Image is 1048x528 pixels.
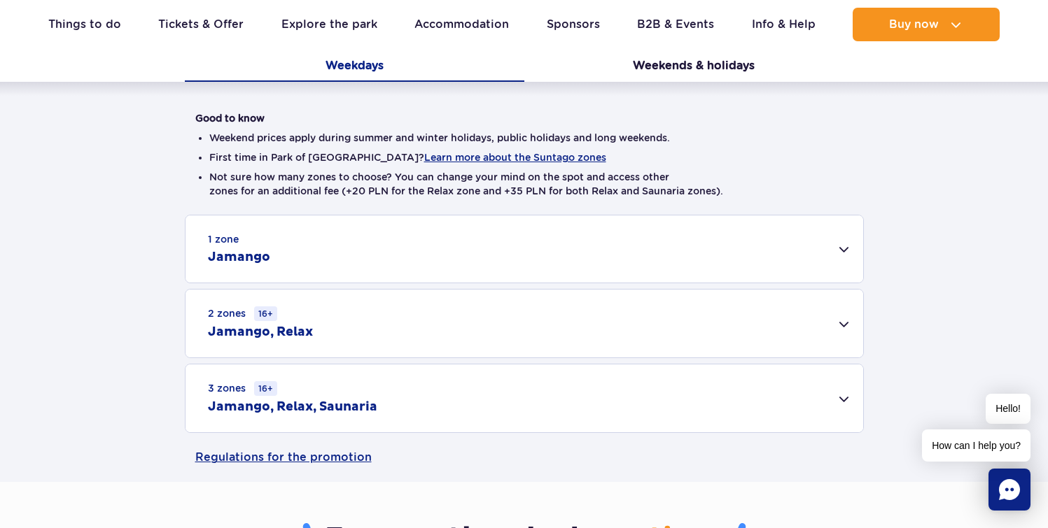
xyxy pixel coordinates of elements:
[414,8,509,41] a: Accommodation
[48,8,121,41] a: Things to do
[281,8,377,41] a: Explore the park
[208,399,377,415] h2: Jamango, Relax, Saunaria
[889,18,939,31] span: Buy now
[209,150,839,164] li: First time in Park of [GEOGRAPHIC_DATA]?
[208,249,270,266] h2: Jamango
[637,8,714,41] a: B2B & Events
[185,52,524,82] button: Weekdays
[524,52,864,82] button: Weekends & holidays
[254,306,277,321] small: 16+
[547,8,600,41] a: Sponsors
[208,324,313,341] h2: Jamango, Relax
[986,394,1030,424] span: Hello!
[853,8,1000,41] button: Buy now
[988,469,1030,511] div: Chat
[752,8,816,41] a: Info & Help
[208,381,277,396] small: 3 zones
[424,152,606,163] button: Learn more about the Suntago zones
[209,131,839,145] li: Weekend prices apply during summer and winter holidays, public holidays and long weekends.
[195,433,853,482] a: Regulations for the promotion
[195,113,265,124] strong: Good to know
[208,232,239,246] small: 1 zone
[209,170,839,198] li: Not sure how many zones to choose? You can change your mind on the spot and access other zones fo...
[158,8,244,41] a: Tickets & Offer
[208,306,277,321] small: 2 zones
[254,381,277,396] small: 16+
[922,429,1030,462] span: How can I help you?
